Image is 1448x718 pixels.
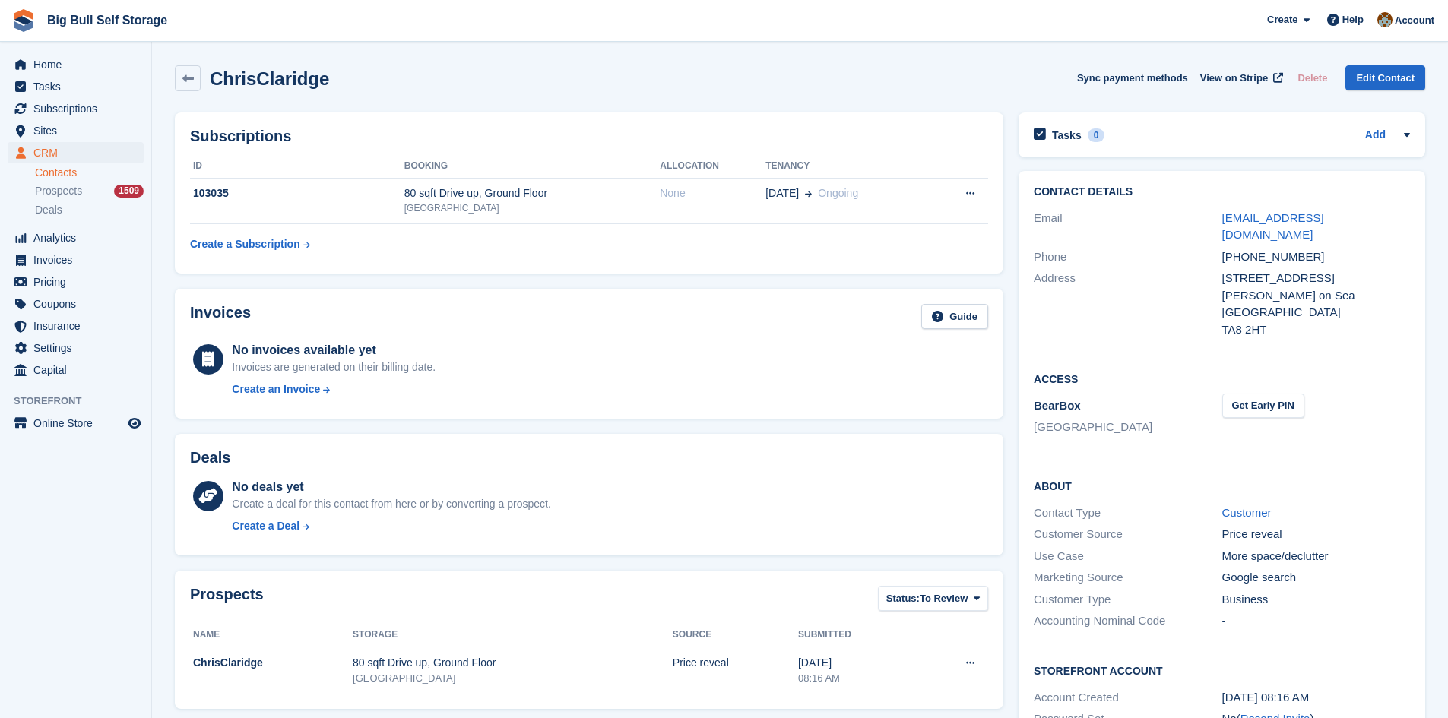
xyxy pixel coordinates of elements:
span: Sites [33,120,125,141]
div: [PHONE_NUMBER] [1222,248,1410,266]
span: Prospects [35,184,82,198]
a: Create a Deal [232,518,550,534]
a: menu [8,54,144,75]
a: Add [1365,127,1386,144]
div: None [660,185,765,201]
div: Customer Type [1034,591,1221,609]
div: 80 sqft Drive up, Ground Floor [404,185,660,201]
div: Phone [1034,248,1221,266]
a: menu [8,293,144,315]
span: View on Stripe [1200,71,1268,86]
div: Google search [1222,569,1410,587]
span: Account [1395,13,1434,28]
th: Booking [404,154,660,179]
button: Status: To Review [878,586,988,611]
div: 80 sqft Drive up, Ground Floor [353,655,673,671]
a: menu [8,337,144,359]
a: Guide [921,304,988,329]
a: Preview store [125,414,144,432]
a: menu [8,76,144,97]
span: Status: [886,591,920,606]
span: Deals [35,203,62,217]
a: Prospects 1509 [35,183,144,199]
div: Create an Invoice [232,381,320,397]
h2: Prospects [190,586,264,614]
th: Allocation [660,154,765,179]
h2: ChrisClaridge [210,68,329,89]
li: [GEOGRAPHIC_DATA] [1034,419,1221,436]
th: Submitted [798,623,917,647]
span: Help [1342,12,1364,27]
span: Tasks [33,76,125,97]
a: menu [8,359,144,381]
th: Name [190,623,353,647]
a: menu [8,249,144,270]
div: No deals yet [232,478,550,496]
span: Invoices [33,249,125,270]
a: menu [8,271,144,293]
div: No invoices available yet [232,341,436,359]
button: Get Early PIN [1222,394,1304,419]
div: Create a Deal [232,518,299,534]
div: [STREET_ADDRESS] [1222,270,1410,287]
a: menu [8,120,144,141]
a: Customer [1222,506,1272,519]
div: ChrisClaridge [193,655,353,671]
span: Online Store [33,413,125,434]
h2: Access [1034,371,1410,386]
div: Address [1034,270,1221,338]
div: 08:16 AM [798,671,917,686]
img: stora-icon-8386f47178a22dfd0bd8f6a31ec36ba5ce8667c1dd55bd0f319d3a0aa187defe.svg [12,9,35,32]
div: Create a Subscription [190,236,300,252]
span: Analytics [33,227,125,248]
div: Use Case [1034,548,1221,565]
div: Accounting Nominal Code [1034,612,1221,630]
span: [DATE] [765,185,799,201]
a: Create a Subscription [190,230,310,258]
div: 1509 [114,185,144,198]
h2: Deals [190,449,230,467]
div: Contact Type [1034,504,1221,522]
a: menu [8,413,144,434]
span: Settings [33,337,125,359]
div: 0 [1088,128,1105,142]
span: Storefront [14,394,151,409]
h2: Storefront Account [1034,663,1410,678]
a: [EMAIL_ADDRESS][DOMAIN_NAME] [1222,211,1324,242]
span: Pricing [33,271,125,293]
span: Subscriptions [33,98,125,119]
a: View on Stripe [1194,65,1286,90]
div: [PERSON_NAME] on Sea [1222,287,1410,305]
a: menu [8,142,144,163]
div: Marketing Source [1034,569,1221,587]
div: [GEOGRAPHIC_DATA] [353,671,673,686]
a: Deals [35,202,144,218]
a: menu [8,315,144,337]
div: Invoices are generated on their billing date. [232,359,436,375]
button: Delete [1291,65,1333,90]
span: Capital [33,359,125,381]
div: Price reveal [673,655,798,671]
div: [GEOGRAPHIC_DATA] [404,201,660,215]
div: 103035 [190,185,404,201]
h2: Subscriptions [190,128,988,145]
div: Business [1222,591,1410,609]
a: menu [8,227,144,248]
h2: About [1034,478,1410,493]
div: [DATE] [798,655,917,671]
a: Create an Invoice [232,381,436,397]
h2: Contact Details [1034,186,1410,198]
div: Account Created [1034,689,1221,707]
div: - [1222,612,1410,630]
div: TA8 2HT [1222,321,1410,339]
span: Insurance [33,315,125,337]
span: Ongoing [818,187,858,199]
th: Source [673,623,798,647]
span: CRM [33,142,125,163]
span: Home [33,54,125,75]
h2: Tasks [1052,128,1082,142]
th: Tenancy [765,154,931,179]
button: Sync payment methods [1077,65,1188,90]
th: ID [190,154,404,179]
th: Storage [353,623,673,647]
